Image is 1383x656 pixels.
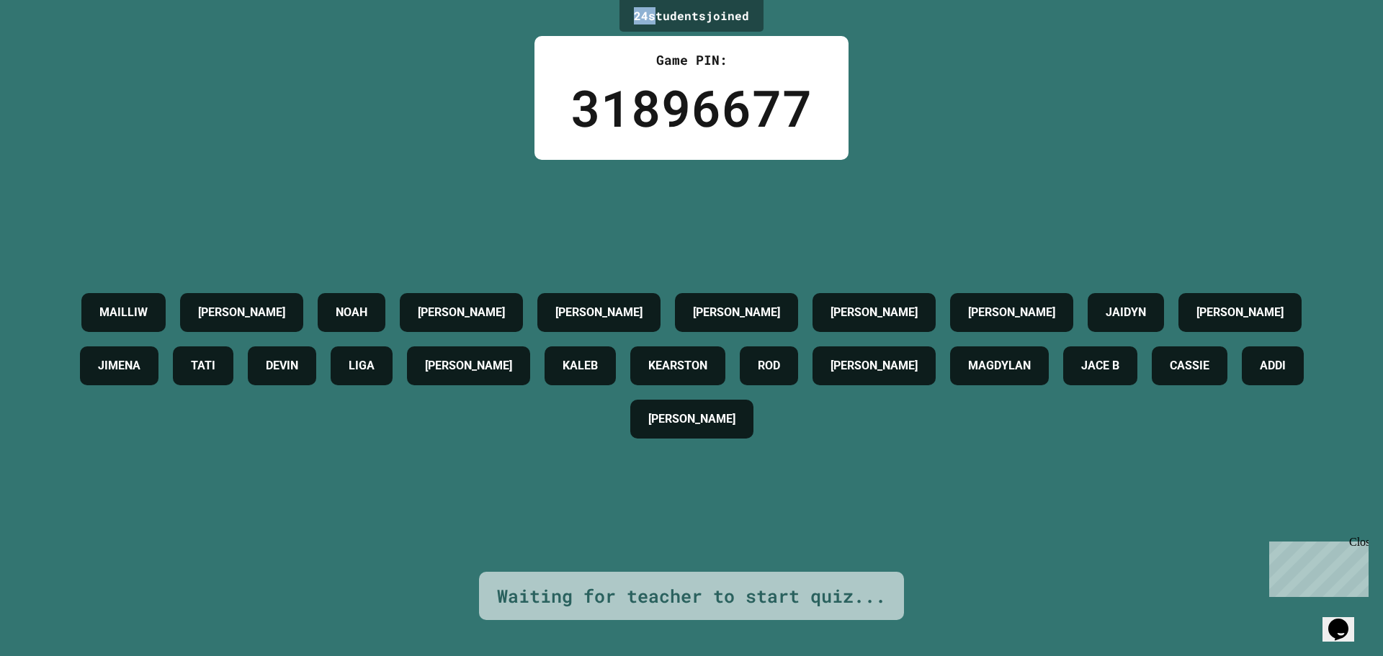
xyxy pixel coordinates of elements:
[198,304,285,321] h4: [PERSON_NAME]
[563,357,598,374] h4: KALEB
[968,304,1055,321] h4: [PERSON_NAME]
[968,357,1031,374] h4: MAGDYLAN
[191,357,215,374] h4: TATI
[98,357,140,374] h4: JIMENA
[349,357,375,374] h4: LIGA
[693,304,780,321] h4: [PERSON_NAME]
[1196,304,1284,321] h4: [PERSON_NAME]
[1260,357,1286,374] h4: ADDI
[99,304,148,321] h4: MAILLIW
[1081,357,1119,374] h4: JACE B
[497,583,886,610] div: Waiting for teacher to start quiz...
[555,304,643,321] h4: [PERSON_NAME]
[1106,304,1146,321] h4: JAIDYN
[1322,598,1369,642] iframe: chat widget
[648,410,735,428] h4: [PERSON_NAME]
[570,50,813,70] div: Game PIN:
[831,357,918,374] h4: [PERSON_NAME]
[831,304,918,321] h4: [PERSON_NAME]
[418,304,505,321] h4: [PERSON_NAME]
[1170,357,1209,374] h4: CASSIE
[266,357,298,374] h4: DEVIN
[1263,536,1369,597] iframe: chat widget
[425,357,512,374] h4: [PERSON_NAME]
[6,6,99,91] div: Chat with us now!Close
[648,357,707,374] h4: KEARSTON
[758,357,780,374] h4: ROD
[570,70,813,145] div: 31896677
[336,304,367,321] h4: NOAH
